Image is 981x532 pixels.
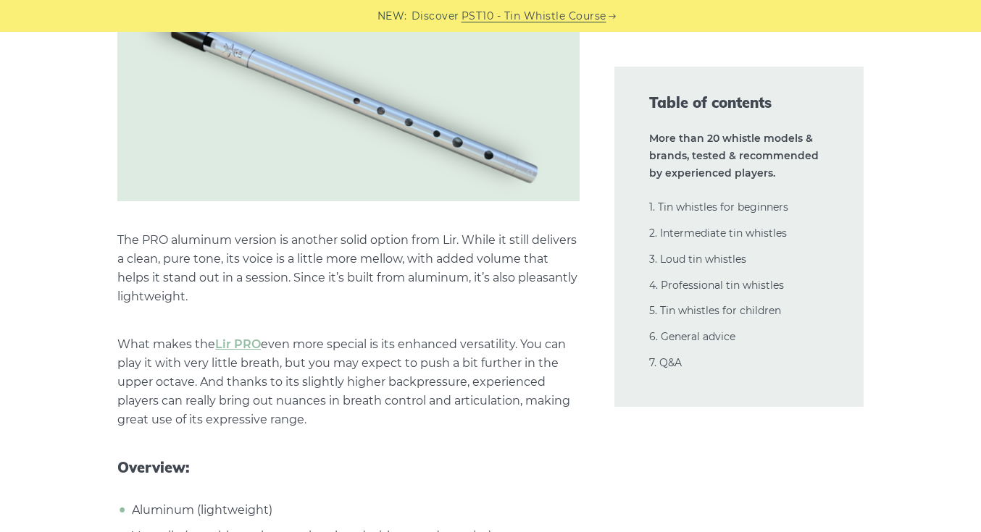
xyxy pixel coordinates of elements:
a: 2. Intermediate tin whistles [649,227,787,240]
strong: More than 20 whistle models & brands, tested & recommended by experienced players. [649,132,819,180]
a: PST10 - Tin Whistle Course [462,8,606,25]
p: What makes the even more special is its enhanced versatility. You can play it with very little br... [117,335,580,429]
a: 7. Q&A [649,356,682,369]
a: 6. General advice [649,330,735,343]
a: Lir PRO [215,337,261,351]
a: 1. Tin whistles for beginners [649,200,788,214]
span: Overview: [117,459,580,476]
span: Discover [412,8,459,25]
span: Table of contents [649,93,829,113]
a: 5. Tin whistles for children [649,304,781,317]
a: 3. Loud tin whistles [649,253,746,266]
p: The PRO aluminum version is another solid option from Lir. While it still delivers a clean, pure ... [117,231,580,306]
a: 4. Professional tin whistles [649,279,784,292]
li: Aluminum (lightweight) [128,501,580,520]
span: NEW: [377,8,407,25]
